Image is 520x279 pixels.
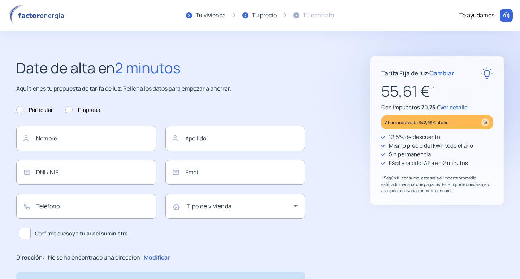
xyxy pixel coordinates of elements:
[481,118,489,126] img: percentage_icon.svg
[385,118,448,127] p: Ahorrarás hasta 342,99 € al año
[421,104,440,111] span: 70,73 €
[481,67,493,79] img: rate-E.svg
[16,106,53,114] label: Particular
[389,133,440,141] p: 12,5% de descuento
[115,58,181,78] span: 2 minutos
[381,175,493,194] p: * Según tu consumo, este sería el importe promedio estimado mensual que pagarías. Este importe qu...
[252,11,277,20] div: Tu precio
[381,79,493,103] p: 55,61 €
[303,11,334,20] div: Tu contrato
[440,104,468,111] span: Ver detalle
[66,230,128,237] b: soy titular del suministro
[65,106,100,114] label: Empresa
[503,12,510,19] img: llamar
[389,159,468,167] p: Fácil y rápido: Alta en 2 minutos
[459,11,494,20] div: Te ayudamos
[389,150,431,159] p: Sin permanencia
[16,56,305,79] h2: Date de alta en
[144,253,170,262] p: Modificar
[16,84,305,93] p: Aquí tienes tu propuesta de tarifa de luz. Rellena los datos para empezar a ahorrar.
[48,253,140,262] p: No se ha encontrado una dirección
[196,11,226,20] div: Tu vivienda
[16,253,44,262] p: Dirección:
[187,202,232,210] mat-label: Tipo de vivienda
[35,230,128,237] span: Confirmo que
[429,69,454,77] span: Cambiar
[381,103,493,112] p: Con impuestos:
[381,68,454,78] p: Tarifa Fija de luz ·
[7,5,69,26] img: logo factor
[389,141,473,150] p: Mismo precio del kWh todo el año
